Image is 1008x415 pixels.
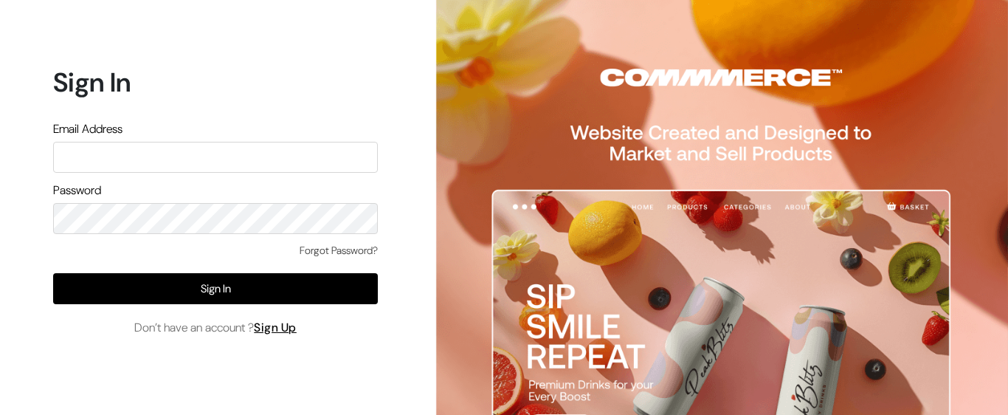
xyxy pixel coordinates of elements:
[254,320,297,335] a: Sign Up
[53,120,122,138] label: Email Address
[53,182,101,199] label: Password
[134,319,297,337] span: Don’t have an account ?
[53,273,378,304] button: Sign In
[300,243,378,258] a: Forgot Password?
[53,66,378,98] h1: Sign In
